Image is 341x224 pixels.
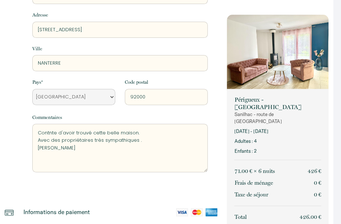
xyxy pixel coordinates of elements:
[234,128,321,135] p: [DATE] - [DATE]
[313,190,321,199] p: 0 €
[299,214,321,220] span: 426.00 €
[227,15,328,91] img: rental-image
[234,190,268,199] p: Taxe de séjour
[176,208,188,216] img: visa-card
[234,96,321,111] p: Périgueux - [GEOGRAPHIC_DATA]
[191,208,203,216] img: mastercard
[206,208,217,216] img: amex
[32,114,62,121] label: Commentaires
[32,11,48,19] label: Adresse
[234,138,321,145] p: Adultes : 4
[234,167,275,176] p: 71.00 € × 6 nuit
[23,208,90,216] p: Informations de paiement
[234,111,321,125] p: Sanilhac - route de [GEOGRAPHIC_DATA]
[234,214,246,220] span: Total
[313,178,321,187] p: 0 €
[125,79,148,86] label: Code postal
[5,208,14,217] img: credit-card
[272,168,275,174] span: s
[234,178,273,187] p: Frais de ménage
[307,167,321,176] p: 426 €
[32,45,42,53] label: Ville
[32,79,43,86] label: Pays
[234,148,321,155] p: Enfants : 2
[32,89,115,105] select: Default select example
